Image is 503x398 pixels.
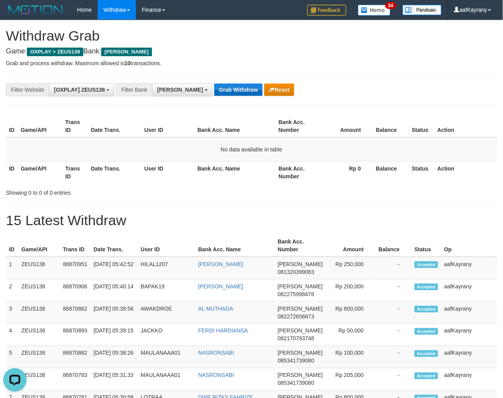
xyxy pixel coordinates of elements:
td: [DATE] 05:39:15 [90,324,138,346]
th: Trans ID [60,235,90,257]
p: Grab and process withdraw. Maximum allowed is transactions. [6,59,497,67]
td: MAULANAAA01 [138,346,195,368]
th: ID [6,161,18,183]
div: Showing 0 to 0 of 0 entries [6,186,204,197]
a: NASRONSABI [198,350,234,356]
div: Filter Bank [116,83,152,96]
button: [OXPLAY] ZEUS138 [49,83,115,96]
td: ZEUS138 [18,368,60,391]
td: BAPAK19 [138,279,195,302]
h4: Game: Bank: [6,48,497,55]
span: [PERSON_NAME] [101,48,152,56]
th: Game/API [18,115,62,137]
th: Game/API [18,235,60,257]
th: Status [409,115,435,137]
td: MAULANAAA01 [138,368,195,391]
th: Status [412,235,441,257]
td: ZEUS138 [18,324,60,346]
th: Action [434,161,497,183]
td: [DATE] 05:38:26 [90,346,138,368]
th: Bank Acc. Name [194,161,276,183]
td: ZEUS138 [18,346,60,368]
span: [OXPLAY] ZEUS138 [54,87,105,93]
th: Date Trans. [88,115,141,137]
td: ZEUS138 [18,302,60,324]
th: Trans ID [62,115,88,137]
th: Game/API [18,161,62,183]
td: 86870906 [60,279,90,302]
a: NASRONSABI [198,372,234,378]
th: Bank Acc. Number [276,161,320,183]
img: panduan.png [403,5,442,15]
td: 4 [6,324,18,346]
th: Amount [320,115,373,137]
button: Reset [264,84,294,96]
td: AWAKDROE [138,302,195,324]
span: Copy 082170793748 to clipboard [278,336,314,342]
span: OXPLAY > ZEUS138 [27,48,83,56]
span: [PERSON_NAME] [157,87,203,93]
th: Action [434,115,497,137]
td: Rp 50,000 [326,324,376,346]
img: MOTION_logo.png [6,4,65,16]
a: FERDI HARDIANSA [198,328,248,334]
td: - [376,279,412,302]
td: ZEUS138 [18,279,60,302]
img: Button%20Memo.svg [358,5,391,16]
td: - [376,324,412,346]
td: 3 [6,302,18,324]
td: 1 [6,257,18,279]
td: Rp 200,000 [326,279,376,302]
th: User ID [141,161,194,183]
td: [DATE] 05:40:14 [90,279,138,302]
span: [PERSON_NAME] [278,328,323,334]
div: Filter Website [6,83,49,96]
th: Op [441,235,497,257]
td: - [376,346,412,368]
span: Copy 082275998478 to clipboard [278,291,314,297]
td: - [376,257,412,279]
th: Balance [373,161,409,183]
th: Bank Acc. Number [276,115,320,137]
td: - [376,368,412,391]
td: Rp 800,000 [326,302,376,324]
span: Accepted [415,373,438,379]
td: No data available in table [6,137,497,162]
th: Bank Acc. Name [194,115,276,137]
th: Trans ID [62,161,88,183]
a: [PERSON_NAME] [198,261,243,267]
td: aafKayrany [441,346,497,368]
td: JACKKO [138,324,195,346]
span: Accepted [415,350,438,357]
span: Accepted [415,261,438,268]
th: Balance [373,115,409,137]
a: [PERSON_NAME] [198,283,243,290]
td: 5 [6,346,18,368]
span: [PERSON_NAME] [278,261,323,267]
td: aafKayrany [441,368,497,391]
td: aafKayrany [441,279,497,302]
button: [PERSON_NAME] [152,83,213,96]
td: Rp 205,000 [326,368,376,391]
span: [PERSON_NAME] [278,306,323,312]
th: Rp 0 [320,161,373,183]
th: User ID [141,115,194,137]
td: 86870783 [60,368,90,391]
td: aafKayrany [441,302,497,324]
span: [PERSON_NAME] [278,350,323,356]
td: [DATE] 05:31:33 [90,368,138,391]
button: Open LiveChat chat widget [3,3,27,27]
a: AL MUTHADA [198,306,233,312]
span: Copy 081320399083 to clipboard [278,269,314,275]
th: Bank Acc. Name [195,235,274,257]
td: 86870882 [60,346,90,368]
th: Bank Acc. Number [275,235,326,257]
span: 34 [385,2,396,9]
td: Rp 100,000 [326,346,376,368]
strong: 10 [124,60,131,66]
td: 2 [6,279,18,302]
th: Balance [376,235,412,257]
th: Date Trans. [90,235,138,257]
td: [DATE] 05:42:52 [90,257,138,279]
span: [PERSON_NAME] [278,283,323,290]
